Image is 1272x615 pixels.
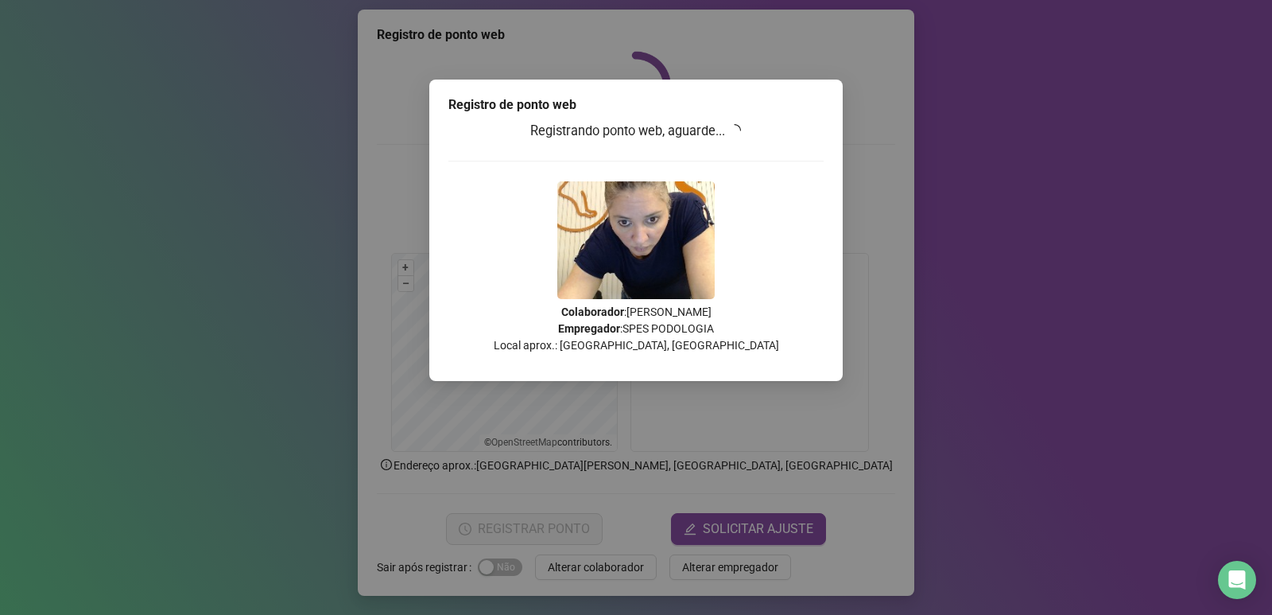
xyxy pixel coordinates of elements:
p: : [PERSON_NAME] : SPES PODOLOGIA Local aprox.: [GEOGRAPHIC_DATA], [GEOGRAPHIC_DATA] [448,304,824,354]
strong: Colaborador [561,306,624,318]
strong: Empregador [558,322,620,335]
img: 2Q== [557,181,715,299]
div: Open Intercom Messenger [1218,561,1256,599]
div: Registro de ponto web [448,95,824,115]
h3: Registrando ponto web, aguarde... [448,121,824,142]
span: loading [728,124,741,137]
